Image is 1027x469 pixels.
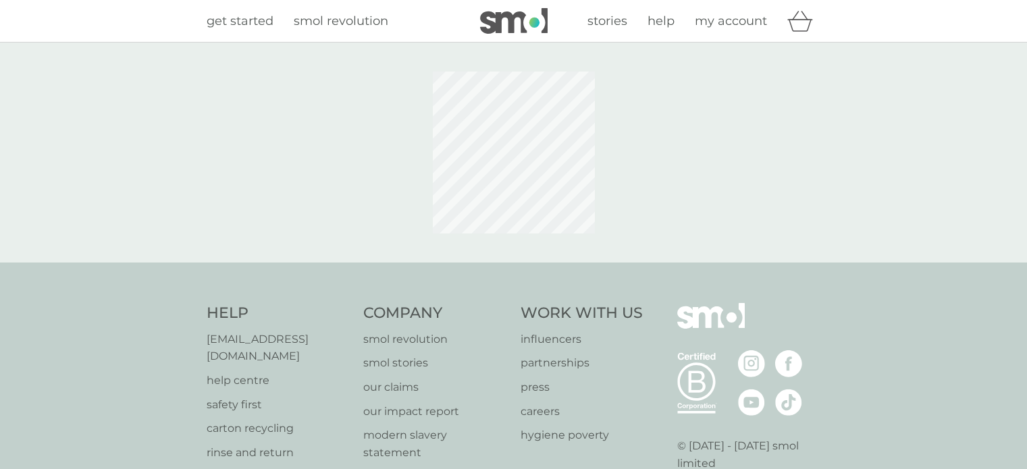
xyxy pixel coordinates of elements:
[587,11,627,31] a: stories
[207,11,273,31] a: get started
[521,426,643,444] a: hygiene poverty
[480,8,548,34] img: smol
[207,331,350,365] a: [EMAIL_ADDRESS][DOMAIN_NAME]
[363,403,507,420] a: our impact report
[207,13,273,28] span: get started
[738,350,765,377] img: visit the smol Instagram page
[775,350,802,377] img: visit the smol Facebook page
[775,389,802,416] img: visit the smol Tiktok page
[207,372,350,389] a: help centre
[521,379,643,396] a: press
[294,13,388,28] span: smol revolution
[738,389,765,416] img: visit the smol Youtube page
[587,13,627,28] span: stories
[363,303,507,324] h4: Company
[207,444,350,462] a: rinse and return
[207,420,350,437] a: carton recycling
[521,303,643,324] h4: Work With Us
[294,11,388,31] a: smol revolution
[695,13,767,28] span: my account
[648,11,675,31] a: help
[648,13,675,28] span: help
[363,379,507,396] a: our claims
[207,303,350,324] h4: Help
[677,303,745,349] img: smol
[521,354,643,372] a: partnerships
[787,7,821,34] div: basket
[695,11,767,31] a: my account
[521,403,643,420] a: careers
[363,426,507,461] a: modern slavery statement
[521,331,643,348] a: influencers
[363,354,507,372] a: smol stories
[207,396,350,414] a: safety first
[363,331,507,348] a: smol revolution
